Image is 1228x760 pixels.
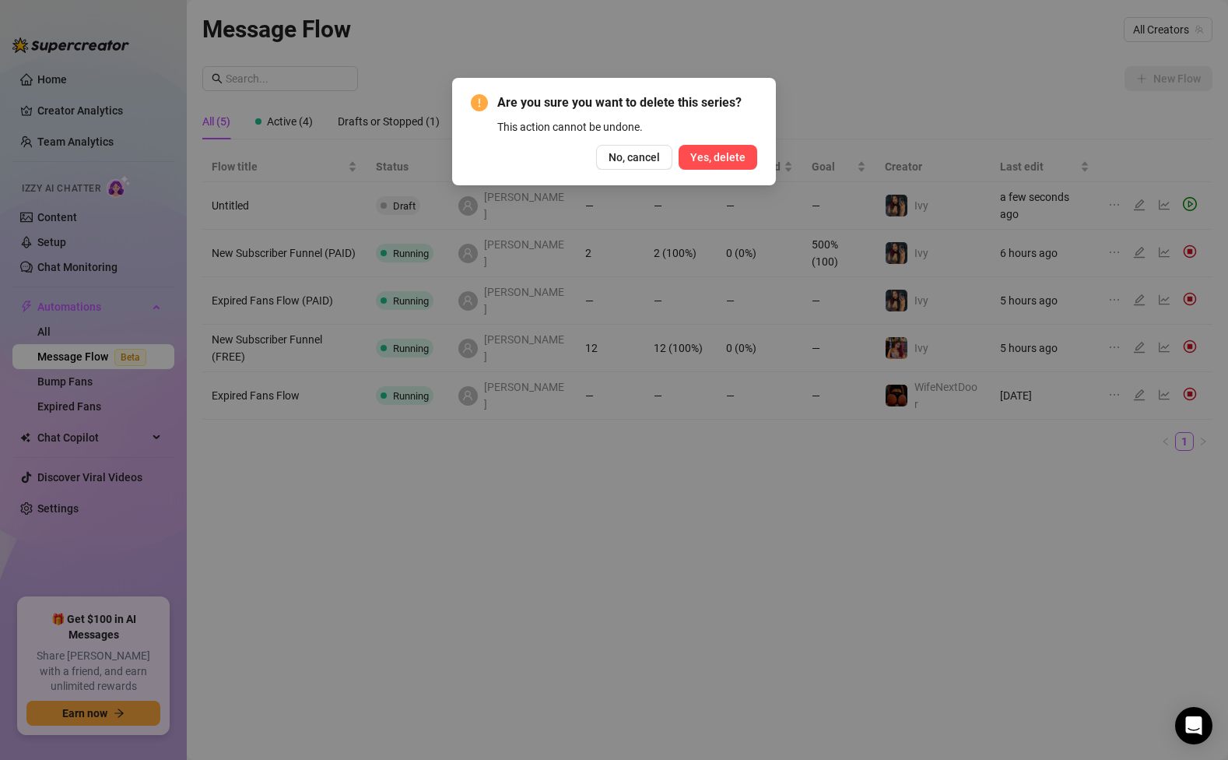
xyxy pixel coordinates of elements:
[497,93,757,112] span: Are you sure you want to delete this series?
[596,145,672,170] button: No, cancel
[497,118,757,135] div: This action cannot be undone.
[471,94,488,111] span: exclamation-circle
[690,151,746,164] span: Yes, delete
[679,145,757,170] button: Yes, delete
[1175,707,1212,744] div: Open Intercom Messenger
[609,151,660,164] span: No, cancel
